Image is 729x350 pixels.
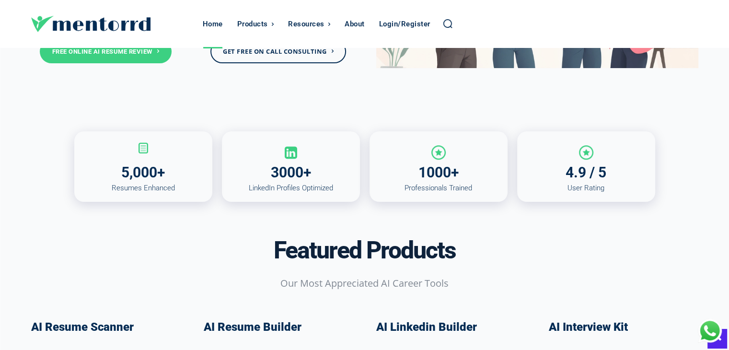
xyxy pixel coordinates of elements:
p: 5,000+ [84,164,203,181]
a: Logo [31,16,198,32]
p: 3000+ [231,164,350,181]
p: 1000+ [379,164,498,181]
p: LinkedIn Profiles Optimized [231,184,350,192]
p: User Rating [527,184,646,192]
h3: AI Resume Builder [204,321,301,333]
p: 4.9 / 5 [527,164,646,181]
h3: AI Resume Scanner [31,321,134,333]
h3: AI Linkedin Builder [376,321,477,333]
div: Chat with Us [698,319,722,343]
a: Get Free On Call Consulting [210,40,346,63]
h3: Featured Products [274,237,456,264]
a: Search [442,18,453,29]
h3: AI Interview Kit [549,321,628,333]
p: Resumes Enhanced [84,184,203,192]
p: Professionals Trained [379,184,498,192]
p: Our Most Appreciated AI Career Tools [148,275,581,292]
a: Free Online AI Resume Review [40,40,172,63]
